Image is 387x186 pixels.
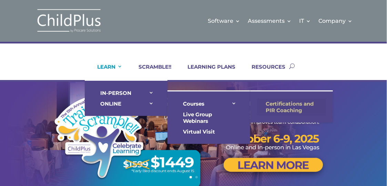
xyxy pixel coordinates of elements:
[92,98,161,109] a: ONLINE
[195,176,198,178] a: 2
[179,63,235,80] a: LEARNING PLANS
[190,176,192,178] a: 1
[299,7,311,35] a: IT
[208,7,240,35] a: Software
[174,126,243,137] a: Virtual Visit
[130,63,171,80] a: SCRAMBLE!!
[248,7,292,35] a: Assessments
[174,98,243,109] a: Courses
[318,7,353,35] a: Company
[243,63,285,80] a: RESOURCES
[89,63,122,80] a: LEARN
[92,88,161,98] a: IN-PERSON
[257,98,326,116] a: Certifications and PIR Coaching
[174,109,243,126] a: Live Group Webinars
